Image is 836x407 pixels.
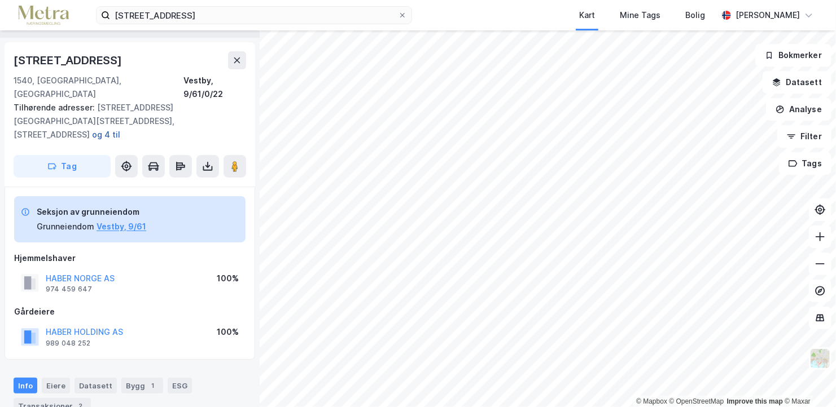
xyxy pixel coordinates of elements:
div: Datasett [75,378,117,393]
img: Z [809,348,831,369]
div: Bolig [685,8,705,22]
button: Vestby, 9/61 [97,220,146,233]
div: Hjemmelshaver [14,251,246,265]
div: Vestby, 9/61/0/22 [183,74,246,101]
button: Filter [777,125,831,148]
a: Mapbox [636,397,667,405]
button: Analyse [766,98,831,121]
input: Søk på adresse, matrikkel, gårdeiere, leietakere eller personer [110,7,398,24]
div: Bygg [121,378,163,393]
iframe: Chat Widget [780,353,836,407]
button: Bokmerker [755,44,831,67]
div: 989 048 252 [46,339,90,348]
div: [STREET_ADDRESS] [14,51,124,69]
div: 100% [217,325,239,339]
div: Gårdeiere [14,305,246,318]
div: 100% [217,272,239,285]
div: Kontrollprogram for chat [780,353,836,407]
button: Datasett [763,71,831,94]
button: Tags [779,152,831,175]
div: 974 459 647 [46,285,92,294]
div: 1540, [GEOGRAPHIC_DATA], [GEOGRAPHIC_DATA] [14,74,183,101]
img: metra-logo.256734c3b2bbffee19d4.png [18,6,69,25]
div: Info [14,378,37,393]
div: Kart [579,8,595,22]
button: Tag [14,155,111,178]
a: Improve this map [727,397,783,405]
div: Grunneiendom [37,220,94,233]
a: OpenStreetMap [669,397,724,405]
div: Seksjon av grunneiendom [37,205,146,219]
div: Eiere [42,378,70,393]
div: 1 [147,380,159,391]
span: Tilhørende adresser: [14,103,97,112]
div: [STREET_ADDRESS][GEOGRAPHIC_DATA][STREET_ADDRESS], [STREET_ADDRESS] [14,101,237,141]
div: ESG [168,378,192,393]
div: Mine Tags [620,8,660,22]
div: [PERSON_NAME] [736,8,800,22]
